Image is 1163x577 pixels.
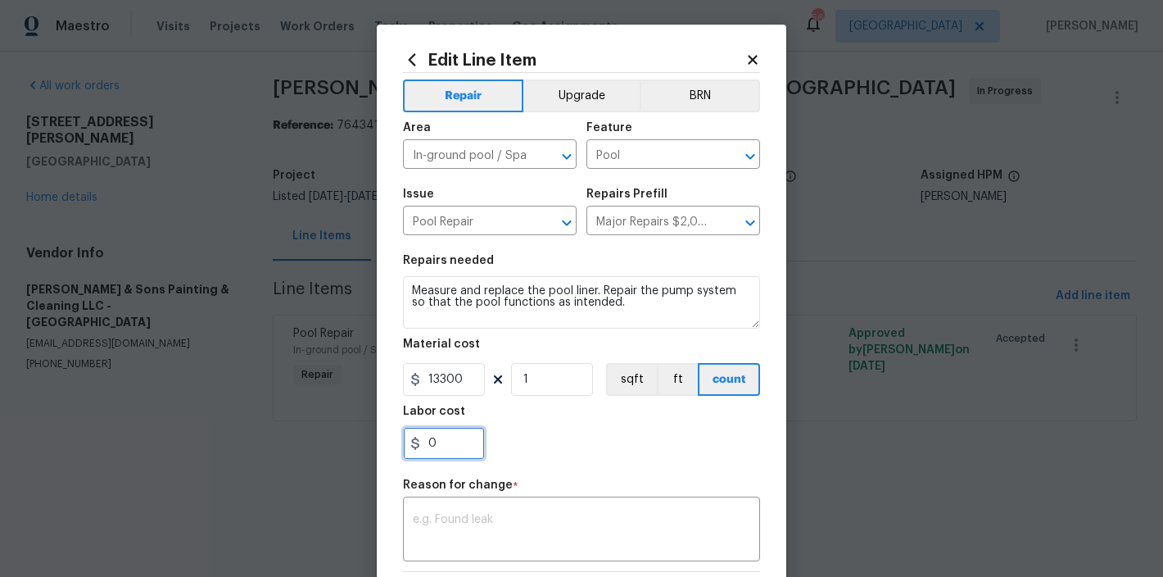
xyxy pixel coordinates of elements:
h5: Labor cost [403,406,465,417]
button: ft [657,363,698,396]
button: Open [739,145,762,168]
h5: Area [403,122,431,134]
h5: Repairs needed [403,255,494,266]
h5: Issue [403,189,434,200]
h5: Feature [586,122,632,134]
textarea: Measure and replace the pool liner. Repair the pump system so that the pool functions as intended. [403,276,760,329]
button: count [698,363,760,396]
button: Open [555,145,578,168]
button: BRN [640,80,760,112]
button: Repair [403,80,523,112]
h2: Edit Line Item [403,51,745,69]
h5: Material cost [403,338,480,350]
button: Upgrade [523,80,640,112]
h5: Repairs Prefill [586,189,667,200]
h5: Reason for change [403,479,513,491]
button: Open [555,211,578,234]
button: Open [739,211,762,234]
button: sqft [606,363,657,396]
